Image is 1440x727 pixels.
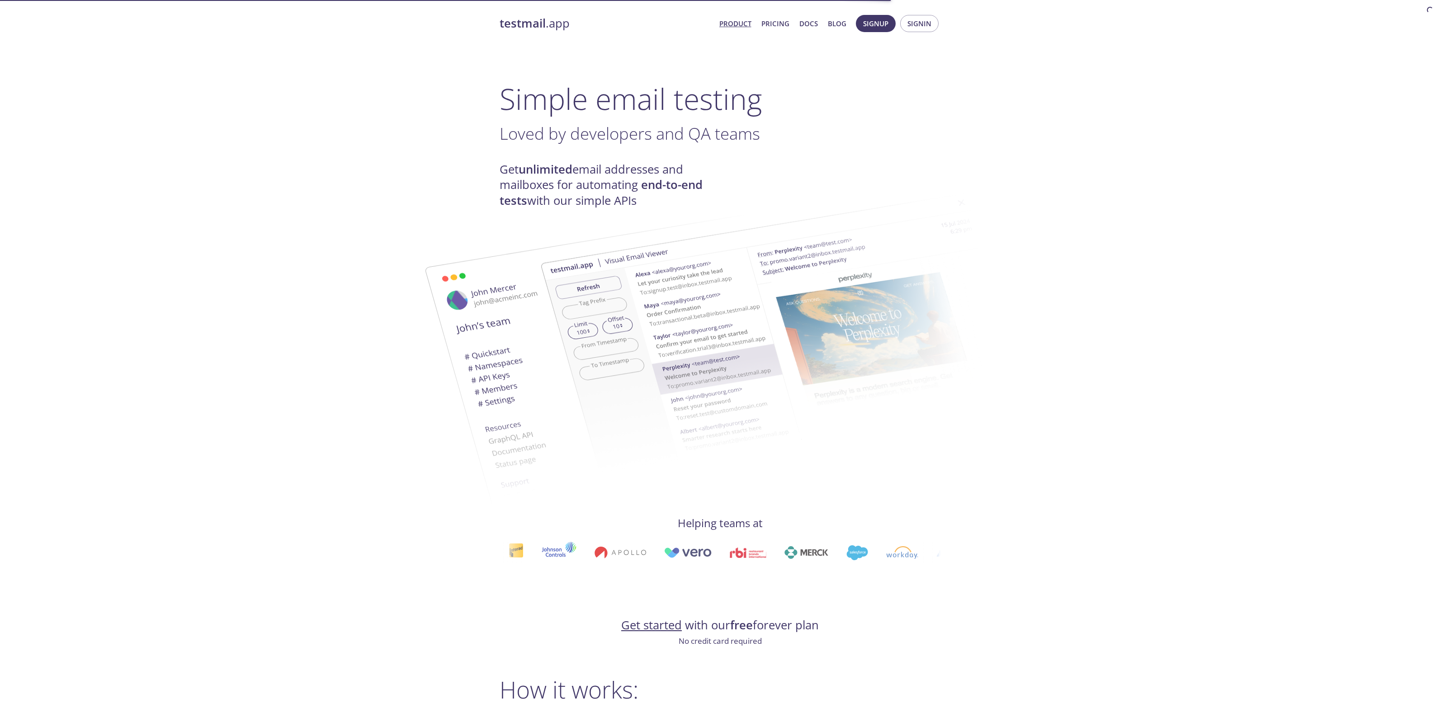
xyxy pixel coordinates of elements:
span: Signup [863,18,888,29]
a: Get started [621,617,682,633]
strong: unlimited [519,161,572,177]
img: apollo [595,546,646,559]
h4: Get email addresses and mailboxes for automating with our simple APIs [500,162,720,208]
span: Loved by developers and QA teams [500,122,760,145]
p: No credit card required [500,635,941,647]
img: johnsoncontrols [542,542,576,563]
img: vero [664,548,712,558]
a: testmail.app [500,16,712,31]
h4: with our forever plan [500,618,941,633]
strong: end-to-end tests [500,177,703,208]
img: salesforce [846,545,868,560]
img: merck [784,546,828,559]
h1: Simple email testing [500,81,941,116]
h2: How it works: [500,676,941,703]
button: Signin [900,15,939,32]
strong: free [730,617,753,633]
a: Pricing [761,18,789,29]
img: testmail-email-viewer [391,209,879,515]
button: Signup [856,15,896,32]
h4: Helping teams at [500,516,941,530]
img: workday [886,546,918,559]
a: Blog [828,18,846,29]
img: rbi [730,548,766,558]
img: testmail-email-viewer [540,180,1029,486]
a: Product [719,18,751,29]
strong: testmail [500,15,546,31]
span: Signin [907,18,931,29]
a: Docs [799,18,818,29]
